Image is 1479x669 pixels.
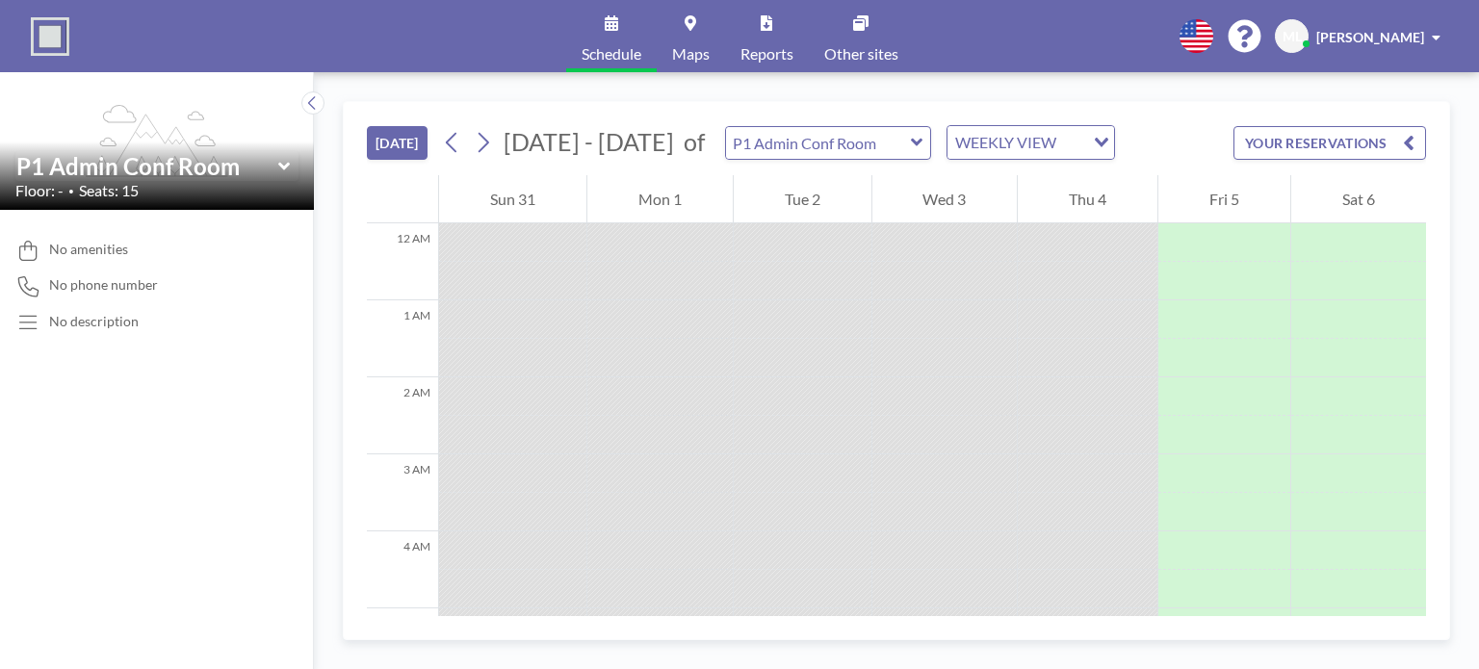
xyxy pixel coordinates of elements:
[1018,175,1157,223] div: Thu 4
[367,454,438,531] div: 3 AM
[68,185,74,197] span: •
[1283,28,1302,45] span: ML
[684,127,705,157] span: of
[1062,130,1082,155] input: Search for option
[740,46,793,62] span: Reports
[367,377,438,454] div: 2 AM
[31,17,69,56] img: organization-logo
[1316,29,1424,45] span: [PERSON_NAME]
[672,46,710,62] span: Maps
[734,175,871,223] div: Tue 2
[726,127,911,159] input: P1 Admin Conf Room
[79,181,139,200] span: Seats: 15
[367,531,438,608] div: 4 AM
[582,46,641,62] span: Schedule
[504,127,674,156] span: [DATE] - [DATE]
[439,175,586,223] div: Sun 31
[49,313,139,330] div: No description
[872,175,1018,223] div: Wed 3
[367,126,428,160] button: [DATE]
[947,126,1114,159] div: Search for option
[16,152,278,180] input: P1 Admin Conf Room
[824,46,898,62] span: Other sites
[587,175,733,223] div: Mon 1
[367,223,438,300] div: 12 AM
[49,241,128,258] span: No amenities
[1291,175,1426,223] div: Sat 6
[367,300,438,377] div: 1 AM
[49,276,158,294] span: No phone number
[951,130,1060,155] span: WEEKLY VIEW
[1158,175,1290,223] div: Fri 5
[1233,126,1426,160] button: YOUR RESERVATIONS
[15,181,64,200] span: Floor: -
